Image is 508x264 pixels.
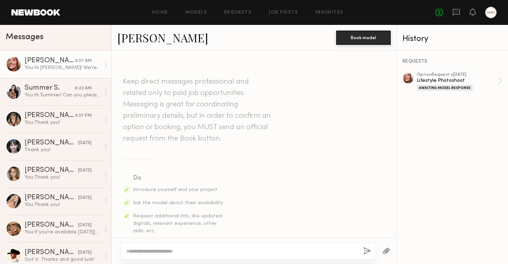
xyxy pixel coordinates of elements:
[25,147,101,153] div: Thank you!
[78,140,92,147] div: [DATE]
[25,229,101,236] div: You: If you're available [DATE][DATE] from 3:30-5:30 please send us three raw unedited selfies of...
[75,58,92,64] div: 8:37 AM
[25,201,101,208] div: You: Thank you!
[133,188,219,192] span: Introduce yourself and your project.
[25,92,101,99] div: You: Hi Summer! Can you please send us the photos requested above? We will be making a final deci...
[336,31,391,45] button: Book model
[417,73,502,91] a: optionRequest •[DATE]Lifestyle PhotoshootAwaiting Model Response
[133,214,222,233] span: Request additional info, like updated digitals, relevant experience, other skills, etc.
[417,73,498,77] div: option Request • [DATE]
[78,195,92,201] div: [DATE]
[152,10,168,15] a: Home
[25,249,78,256] div: [PERSON_NAME]
[25,167,78,174] div: [PERSON_NAME]
[133,173,224,183] div: Do
[402,35,502,43] div: History
[25,112,75,119] div: [PERSON_NAME]
[25,139,78,147] div: [PERSON_NAME]
[25,85,75,92] div: Summer S.
[315,10,344,15] a: Favorites
[117,30,208,45] a: [PERSON_NAME]
[78,222,92,229] div: [DATE]
[25,57,75,64] div: [PERSON_NAME]
[78,249,92,256] div: [DATE]
[25,64,101,71] div: You: Hi [PERSON_NAME]! We're working with a tight budget for the shoot. We'll get back to you lat...
[123,76,273,144] header: Keep direct messages professional and related only to paid job opportunities. Messaging is great ...
[269,10,298,15] a: Job Posts
[185,10,207,15] a: Models
[25,222,78,229] div: [PERSON_NAME]
[75,85,92,92] div: 8:22 AM
[25,194,78,201] div: [PERSON_NAME]
[417,77,498,84] div: Lifestyle Photoshoot
[133,201,224,205] span: Ask the model about their availability.
[402,59,502,64] div: REQUESTS
[25,119,101,126] div: You: Thank you!
[336,34,391,40] a: Book model
[75,112,92,119] div: 6:37 PM
[25,256,101,263] div: Got it. Thanks and good luck!
[25,174,101,181] div: You: Thank you!
[78,167,92,174] div: [DATE]
[224,10,252,15] a: Requests
[6,33,43,41] span: Messages
[417,85,473,91] div: Awaiting Model Response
